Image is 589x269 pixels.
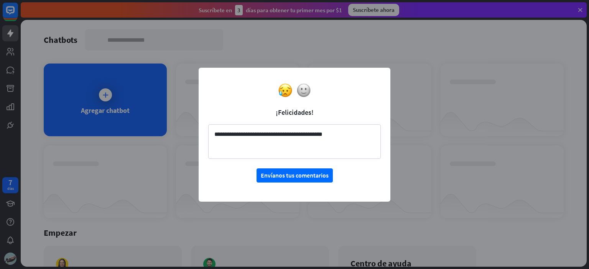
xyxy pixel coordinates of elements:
font: ¡Felicidades! [276,108,314,117]
button: Envíanos tus comentarios [257,168,333,183]
button: Abrir el widget de chat LiveChat [6,3,29,26]
font: Envíanos tus comentarios [261,171,329,179]
img: disappointed-but-relieved-face [278,83,293,98]
img: cara ligeramente sonriente [296,83,311,98]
